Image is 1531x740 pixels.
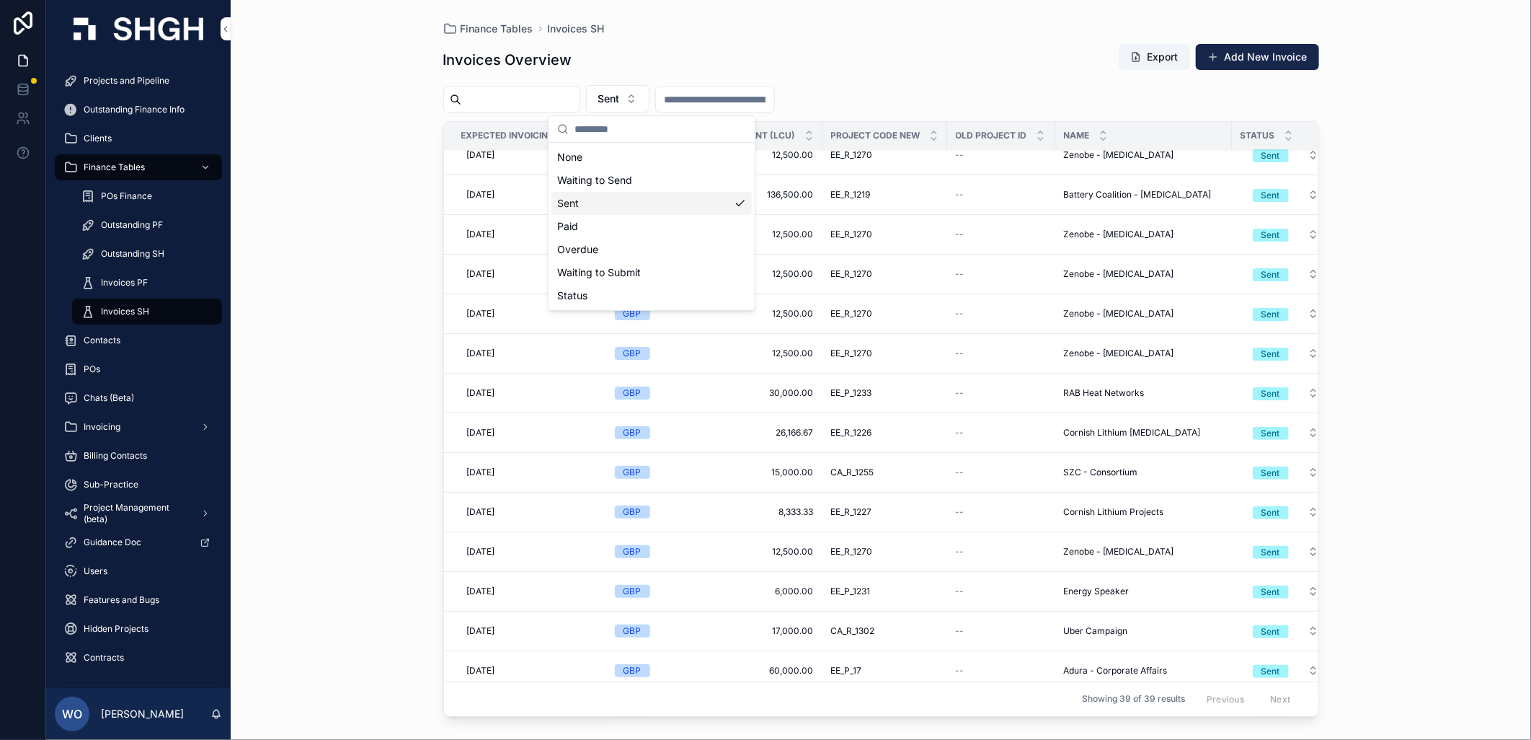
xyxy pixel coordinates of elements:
a: Contacts [55,327,222,353]
span: [DATE] [467,506,495,518]
a: [DATE] [461,183,598,206]
a: Zenobe - [MEDICAL_DATA] [1064,348,1223,359]
div: Sent [1261,467,1280,480]
span: Outstanding PF [101,219,163,231]
span: Name [1064,130,1090,141]
a: [DATE] [461,501,598,524]
a: EE_R_1227 [831,506,938,518]
a: 12,500.00 [723,546,814,558]
a: 12,500.00 [723,149,814,161]
a: 12,500.00 [723,348,814,359]
a: Invoices SH [72,299,222,325]
a: Zenobe - [MEDICAL_DATA] [1064,229,1223,240]
a: EE_R_1219 [831,189,938,201]
a: Clients [55,125,222,151]
a: -- [956,387,1047,399]
span: WO [62,705,82,723]
span: EE_R_1270 [831,308,873,320]
a: Users [55,558,222,584]
a: Select Button [1241,260,1331,288]
a: Select Button [1241,498,1331,526]
a: Select Button [1241,181,1331,208]
a: EE_R_1270 [831,149,938,161]
div: Sent [1261,427,1280,440]
div: Sent [1261,189,1280,202]
a: [DATE] [461,421,598,444]
a: EE_R_1226 [831,427,938,439]
a: Zenobe - [MEDICAL_DATA] [1064,308,1223,320]
a: Guidance Doc [55,529,222,555]
a: Select Button [1241,578,1331,605]
a: GBP [615,307,706,320]
button: Add New Invoice [1196,44,1319,70]
a: EE_R_1270 [831,308,938,320]
a: Select Button [1241,300,1331,327]
a: 136,500.00 [723,189,814,201]
a: Select Button [1241,657,1331,684]
a: -- [956,308,1047,320]
span: EE_R_1226 [831,427,872,439]
span: Invoices SH [548,22,605,36]
div: Sent [1261,149,1280,162]
div: Suggestions [549,143,755,310]
span: Finance Tables [84,162,145,173]
div: GBP [624,387,642,400]
button: Select Button [1241,658,1331,684]
span: Energy Speaker [1064,586,1130,597]
span: Battery Coalition - [MEDICAL_DATA] [1064,189,1212,201]
span: Users [84,565,107,577]
a: GBP [615,625,706,638]
a: GBP [615,426,706,439]
a: SZC - Consortium [1064,467,1223,478]
a: [DATE] [461,540,598,563]
span: EE_R_1270 [831,348,873,359]
a: Adura - Corporate Affairs [1064,665,1223,677]
a: -- [956,268,1047,280]
a: Zenobe - [MEDICAL_DATA] [1064,546,1223,558]
span: EE_R_1270 [831,149,873,161]
span: -- [956,268,964,280]
button: Select Button [1241,301,1331,327]
span: Sub-Practice [84,479,138,490]
span: EE_R_1270 [831,546,873,558]
a: -- [956,348,1047,359]
a: GBP [615,664,706,677]
span: [DATE] [467,229,495,240]
span: [DATE] [467,149,495,161]
span: Chats (Beta) [84,392,134,404]
a: Select Button [1241,617,1331,645]
span: Invoices SH [101,306,149,317]
span: Outstanding Finance Info [84,104,185,115]
a: GBP [615,585,706,598]
a: Select Button [1241,379,1331,407]
a: 12,500.00 [723,308,814,320]
a: Chats (Beta) [55,385,222,411]
span: 12,500.00 [723,268,814,280]
a: [DATE] [461,580,598,603]
a: [DATE] [461,461,598,484]
a: Finance Tables [443,22,533,36]
div: GBP [624,664,642,677]
span: Status [1241,130,1275,141]
div: Waiting to Send [551,169,752,192]
div: Sent [1261,229,1280,242]
span: Amount (LCU) [729,130,796,141]
span: -- [956,506,964,518]
span: EE_P_17 [831,665,862,677]
span: Finance Tables [461,22,533,36]
span: [DATE] [467,586,495,597]
span: [DATE] [467,387,495,399]
span: EE_R_1270 [831,268,873,280]
a: EE_R_1270 [831,348,938,359]
a: EE_R_1270 [831,229,938,240]
a: Hidden Projects [55,616,222,642]
a: 26,166.67 [723,427,814,439]
button: Select Button [1241,618,1331,644]
span: [DATE] [467,189,495,201]
a: Select Button [1241,459,1331,486]
div: Sent [1261,665,1280,678]
span: -- [956,546,964,558]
